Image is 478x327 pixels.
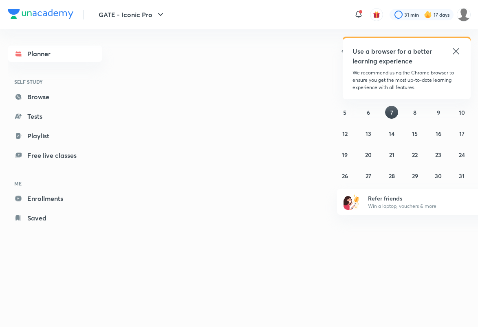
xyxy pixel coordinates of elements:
abbr: October 31, 2025 [459,172,465,180]
button: October 23, 2025 [432,148,445,161]
button: October 15, 2025 [408,127,421,140]
button: October 30, 2025 [432,169,445,182]
button: October 9, 2025 [432,106,445,119]
button: October 24, 2025 [455,148,468,161]
abbr: October 22, 2025 [412,151,418,159]
abbr: October 28, 2025 [389,172,395,180]
button: October 21, 2025 [385,148,398,161]
button: October 26, 2025 [338,169,351,182]
abbr: October 10, 2025 [459,109,465,116]
abbr: October 17, 2025 [459,130,465,137]
abbr: October 27, 2025 [366,172,371,180]
img: referral [344,194,360,210]
button: avatar [370,8,383,21]
button: October 16, 2025 [432,127,445,140]
p: We recommend using the Chrome browser to ensure you get the most up-to-date learning experience w... [352,69,461,91]
button: GATE - Iconic Pro [94,7,170,23]
abbr: October 9, 2025 [437,109,440,116]
button: October 13, 2025 [362,127,375,140]
button: October 12, 2025 [338,127,351,140]
h6: SELF STUDY [8,75,102,89]
a: Saved [8,210,102,226]
button: October 29, 2025 [408,169,421,182]
p: Win a laptop, vouchers & more [368,203,468,210]
img: Deepika S S [457,8,471,22]
button: October 5, 2025 [338,106,351,119]
abbr: October 19, 2025 [342,151,348,159]
button: October 31, 2025 [455,169,468,182]
a: Enrollments [8,190,102,207]
abbr: October 13, 2025 [366,130,371,137]
abbr: October 16, 2025 [436,130,441,137]
a: Tests [8,108,102,124]
abbr: October 15, 2025 [412,130,418,137]
a: Browse [8,89,102,105]
button: October 22, 2025 [408,148,421,161]
abbr: October 21, 2025 [389,151,394,159]
button: October 19, 2025 [338,148,351,161]
a: Playlist [8,128,102,144]
a: Free live classes [8,147,102,163]
a: Company Logo [8,9,73,21]
h5: Use a browser for a better learning experience [352,46,434,66]
abbr: October 23, 2025 [435,151,441,159]
button: October 8, 2025 [408,106,421,119]
button: October 17, 2025 [455,127,468,140]
button: October 28, 2025 [385,169,398,182]
img: Company Logo [8,9,73,19]
button: October 27, 2025 [362,169,375,182]
button: October 6, 2025 [362,106,375,119]
button: October 14, 2025 [385,127,398,140]
abbr: October 14, 2025 [389,130,394,137]
abbr: October 5, 2025 [343,109,346,116]
button: October 20, 2025 [362,148,375,161]
abbr: October 12, 2025 [342,130,348,137]
abbr: October 7, 2025 [390,109,393,116]
abbr: October 8, 2025 [413,109,416,116]
abbr: October 6, 2025 [367,109,370,116]
abbr: October 24, 2025 [459,151,465,159]
img: streak [424,11,432,19]
h6: Refer friends [368,194,468,203]
img: avatar [373,11,380,18]
abbr: October 20, 2025 [365,151,372,159]
abbr: October 29, 2025 [412,172,418,180]
button: October 10, 2025 [455,106,468,119]
button: October 7, 2025 [385,106,398,119]
abbr: October 30, 2025 [435,172,442,180]
abbr: October 26, 2025 [342,172,348,180]
a: Planner [8,46,102,62]
h6: ME [8,177,102,190]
